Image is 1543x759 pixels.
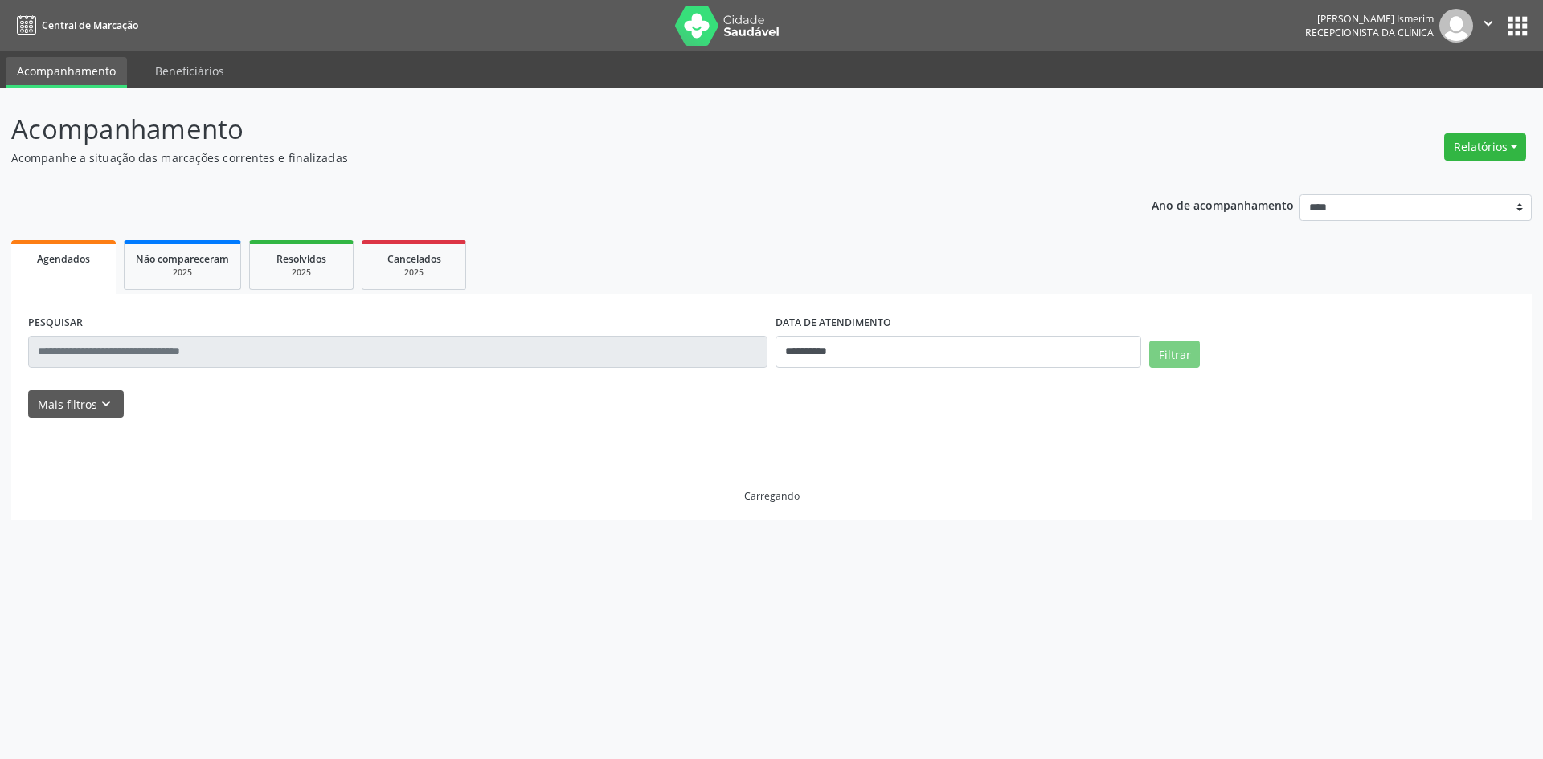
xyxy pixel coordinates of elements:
i: keyboard_arrow_down [97,395,115,413]
a: Central de Marcação [11,12,138,39]
p: Ano de acompanhamento [1152,194,1294,214]
a: Beneficiários [144,57,235,85]
span: Recepcionista da clínica [1305,26,1434,39]
span: Resolvidos [276,252,326,266]
span: Agendados [37,252,90,266]
label: DATA DE ATENDIMENTO [776,311,891,336]
img: img [1439,9,1473,43]
button: Filtrar [1149,341,1200,368]
i:  [1480,14,1497,32]
button: Relatórios [1444,133,1526,161]
div: [PERSON_NAME] Ismerim [1305,12,1434,26]
button:  [1473,9,1504,43]
p: Acompanhe a situação das marcações correntes e finalizadas [11,149,1075,166]
span: Central de Marcação [42,18,138,32]
div: Carregando [744,489,800,503]
span: Cancelados [387,252,441,266]
p: Acompanhamento [11,109,1075,149]
div: 2025 [261,267,342,279]
div: 2025 [136,267,229,279]
label: PESQUISAR [28,311,83,336]
button: apps [1504,12,1532,40]
a: Acompanhamento [6,57,127,88]
div: 2025 [374,267,454,279]
span: Não compareceram [136,252,229,266]
button: Mais filtroskeyboard_arrow_down [28,390,124,418]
